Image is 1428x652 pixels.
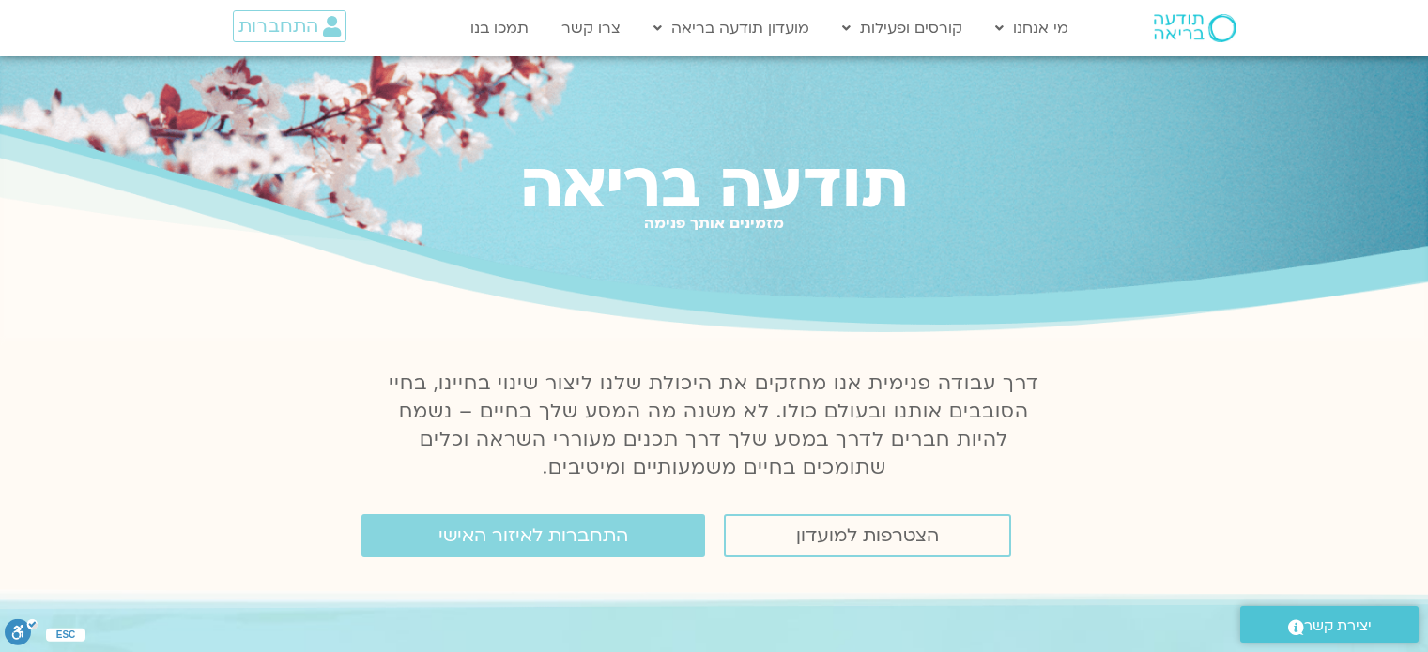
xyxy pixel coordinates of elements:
a: התחברות לאיזור האישי [361,514,705,557]
a: יצירת קשר [1240,606,1419,643]
span: התחברות [238,16,318,37]
span: הצטרפות למועדון [796,525,939,546]
a: מי אנחנו [986,10,1078,46]
p: דרך עבודה פנימית אנו מחזקים את היכולת שלנו ליצור שינוי בחיינו, בחיי הסובבים אותנו ובעולם כולו. לא... [378,370,1051,482]
span: התחברות לאיזור האישי [438,525,628,546]
span: יצירת קשר [1304,614,1372,639]
a: הצטרפות למועדון [724,514,1011,557]
a: קורסים ופעילות [833,10,972,46]
a: התחברות [233,10,346,42]
a: מועדון תודעה בריאה [644,10,819,46]
a: תמכו בנו [461,10,538,46]
img: תודעה בריאה [1154,14,1236,42]
a: צרו קשר [552,10,630,46]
